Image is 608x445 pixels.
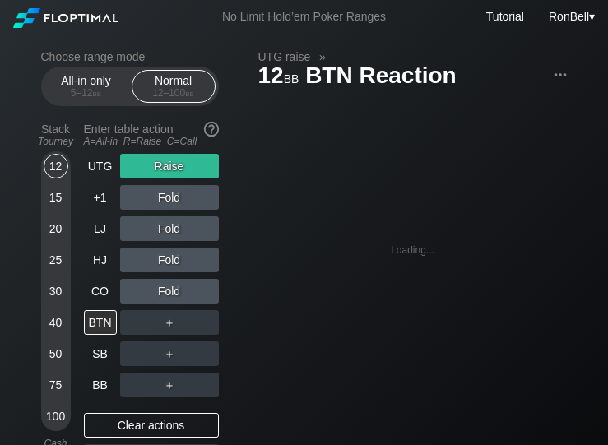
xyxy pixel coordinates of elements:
[44,279,68,304] div: 30
[551,66,569,84] img: ellipsis.fd386fe8.svg
[202,120,220,138] img: help.32db89a4.svg
[391,244,434,256] div: Loading...
[44,310,68,335] div: 40
[44,248,68,272] div: 25
[197,10,411,27] div: No Limit Hold’em Poker Ranges
[35,136,77,147] div: Tourney
[44,216,68,241] div: 20
[84,216,117,241] div: LJ
[84,116,219,154] div: Enter table action
[303,63,459,90] span: BTN Reaction
[93,87,102,99] span: bb
[84,310,117,335] div: BTN
[49,71,124,102] div: All-in only
[52,87,121,99] div: 5 – 12
[120,279,219,304] div: Fold
[44,373,68,397] div: 75
[310,50,334,63] span: »
[84,136,219,147] div: A=All-in R=Raise C=Call
[84,373,117,397] div: BB
[549,10,589,23] span: RonBell
[44,404,68,429] div: 100
[13,8,118,28] img: Floptimal logo
[44,341,68,366] div: 50
[185,87,194,99] span: bb
[120,341,219,366] div: ＋
[41,50,219,63] h2: Choose range mode
[84,413,219,438] div: Clear actions
[84,341,117,366] div: SB
[120,373,219,397] div: ＋
[120,216,219,241] div: Fold
[545,7,597,25] div: ▾
[256,63,302,90] span: 12
[44,185,68,210] div: 15
[284,68,299,86] span: bb
[84,185,117,210] div: +1
[35,116,77,154] div: Stack
[44,154,68,178] div: 12
[120,310,219,335] div: ＋
[256,49,313,64] span: UTG raise
[84,154,117,178] div: UTG
[486,10,524,23] a: Tutorial
[120,185,219,210] div: Fold
[84,248,117,272] div: HJ
[120,154,219,178] div: Raise
[139,87,208,99] div: 12 – 100
[120,248,219,272] div: Fold
[136,71,211,102] div: Normal
[84,279,117,304] div: CO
